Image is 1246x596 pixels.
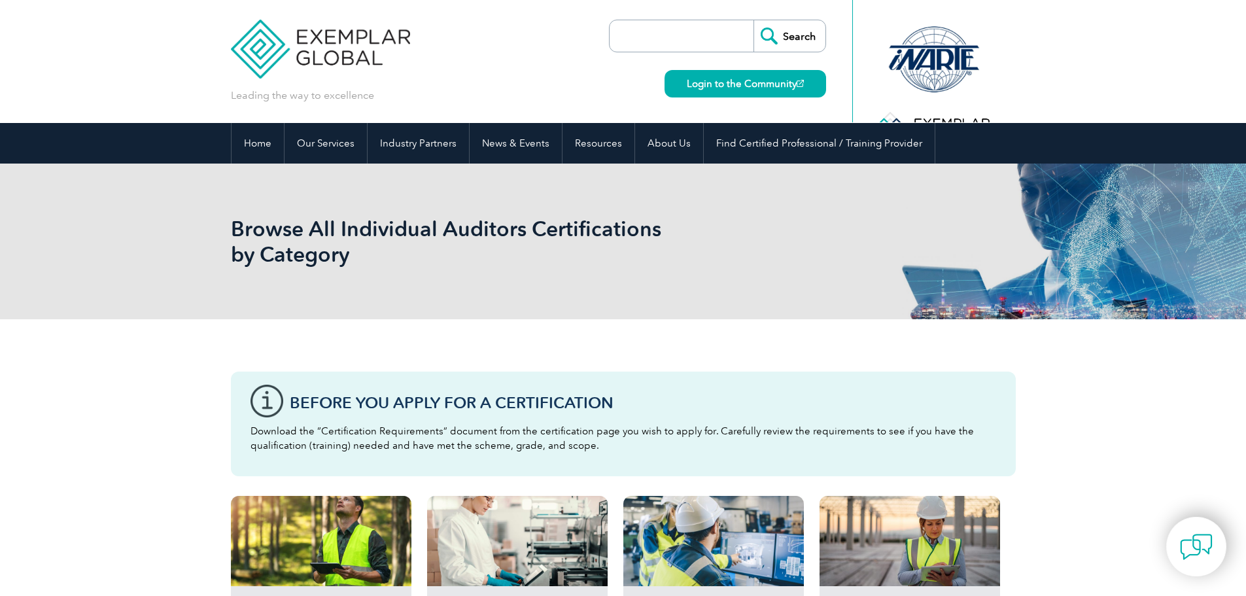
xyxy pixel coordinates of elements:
[562,123,634,164] a: Resources
[753,20,825,52] input: Search
[635,123,703,164] a: About Us
[797,80,804,87] img: open_square.png
[704,123,935,164] a: Find Certified Professional / Training Provider
[290,394,996,411] h3: Before You Apply For a Certification
[232,123,284,164] a: Home
[231,88,374,103] p: Leading the way to excellence
[251,424,996,453] p: Download the “Certification Requirements” document from the certification page you wish to apply ...
[1180,531,1213,563] img: contact-chat.png
[231,216,733,267] h1: Browse All Individual Auditors Certifications by Category
[285,123,367,164] a: Our Services
[368,123,469,164] a: Industry Partners
[665,70,826,97] a: Login to the Community
[470,123,562,164] a: News & Events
